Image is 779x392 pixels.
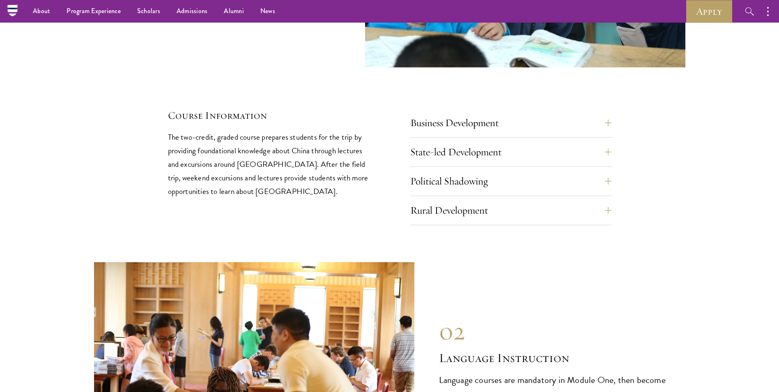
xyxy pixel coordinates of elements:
[168,108,369,122] h5: Course Information
[410,201,611,220] button: Rural Development
[439,350,685,367] h2: Language Instruction
[439,316,685,346] div: 02
[168,130,369,198] p: The two-credit, graded course prepares students for the trip by providing foundational knowledge ...
[410,113,611,133] button: Business Development
[410,171,611,191] button: Political Shadowing
[410,142,611,162] button: State-led Development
